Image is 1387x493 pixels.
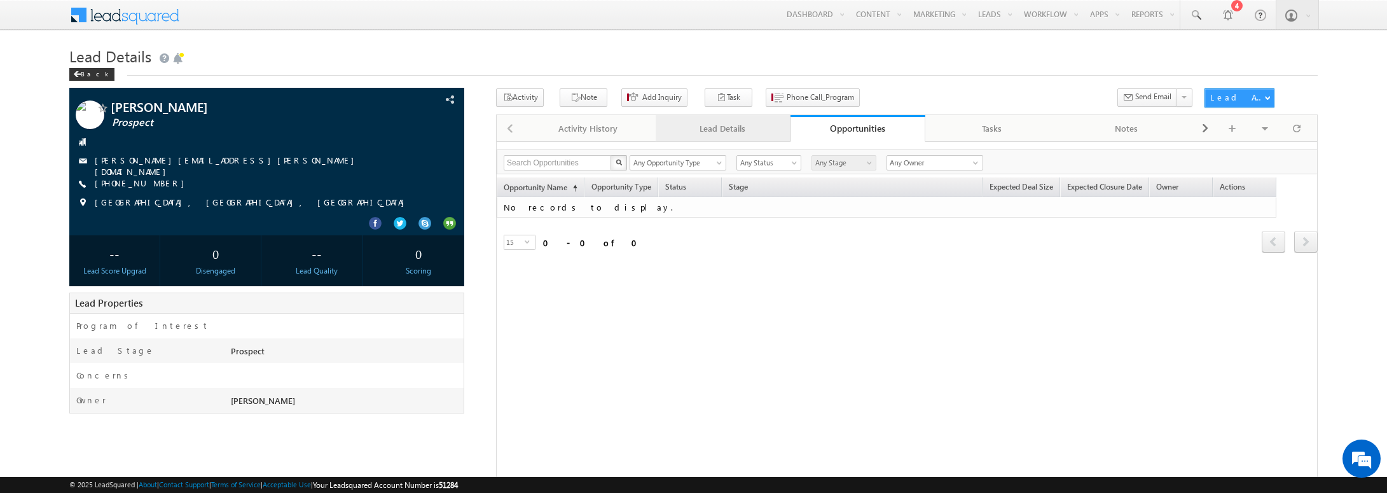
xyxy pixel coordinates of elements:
div: Minimize live chat window [209,6,239,37]
div: 0 [376,242,460,265]
span: [GEOGRAPHIC_DATA], [GEOGRAPHIC_DATA], [GEOGRAPHIC_DATA] [95,197,411,209]
span: Expected Closure Date [1067,182,1142,191]
a: Opportunities [790,115,925,142]
img: Profile photo [76,101,104,134]
a: [PERSON_NAME][EMAIL_ADDRESS][PERSON_NAME][DOMAIN_NAME] [95,155,361,177]
div: Activity History [532,121,645,136]
button: Task [705,88,752,107]
span: Owner [1156,182,1178,191]
span: Prospect [112,116,360,129]
span: Your Leadsquared Account Number is [313,480,458,490]
div: Lead Actions [1210,92,1264,103]
span: 15 [504,235,525,249]
a: Back [69,67,121,78]
a: prev [1262,232,1285,253]
div: -- [72,242,156,265]
button: Lead Actions [1204,88,1274,108]
label: Program of Interest [76,320,209,331]
label: Lead Stage [76,345,155,356]
button: Activity [496,88,544,107]
div: Scoring [376,265,460,277]
a: Expected Deal Size [983,180,1059,197]
div: 0 [174,242,258,265]
button: Phone Call_Program [766,88,860,107]
em: Start Chat [173,392,231,409]
a: Opportunity Name(sorted ascending) [497,180,584,197]
button: Add Inquiry [621,88,687,107]
span: Opportunity Name [504,183,567,192]
div: Disengaged [174,265,258,277]
span: Lead Details [69,46,151,66]
button: Note [560,88,607,107]
span: [PHONE_NUMBER] [95,177,191,190]
span: 51284 [439,480,458,490]
div: Tasks [935,121,1049,136]
a: Acceptable Use [263,480,311,489]
span: Any Opportunity Type [630,157,718,169]
div: Lead Details [666,121,779,136]
a: Notes [1059,115,1194,142]
button: Send Email [1117,88,1177,107]
span: select [525,239,535,244]
a: Contact Support [159,480,209,489]
input: Type to Search [887,155,983,170]
label: Concerns [76,370,133,381]
img: Search [616,159,622,165]
a: Any Status [736,155,801,170]
td: No records to display. [497,197,1276,218]
a: Status [659,180,721,197]
span: Opportunity Type [585,180,658,197]
span: next [1294,231,1318,253]
span: Any Status [737,157,797,169]
span: prev [1262,231,1285,253]
div: Notes [1070,121,1183,136]
span: Phone Call_Program [787,92,854,103]
div: Lead Score Upgrad [72,265,156,277]
div: Back [69,68,114,81]
img: d_60004797649_company_0_60004797649 [22,67,53,83]
a: Show All Items [966,156,982,169]
span: Add Inquiry [642,92,682,103]
div: -- [275,242,359,265]
span: Send Email [1135,91,1171,102]
a: Tasks [925,115,1060,142]
a: Stage [722,180,754,197]
a: next [1294,232,1318,253]
div: 0 - 0 of 0 [543,235,645,250]
a: Activity History [521,115,656,142]
span: Expected Deal Size [990,182,1053,191]
div: Chat with us now [66,67,214,83]
span: © 2025 LeadSquared | | | | | [69,479,458,491]
label: Owner [76,394,106,406]
a: Any Opportunity Type [630,155,726,170]
span: Any Stage [812,157,873,169]
a: Lead Details [656,115,790,142]
span: Lead Properties [75,296,142,309]
div: Opportunities [800,122,916,134]
a: About [139,480,157,489]
span: [PERSON_NAME] [111,101,359,113]
a: Any Stage [811,155,876,170]
span: [PERSON_NAME] [231,395,295,406]
span: Stage [729,182,748,191]
span: Actions [1213,180,1276,197]
textarea: Type your message and hit 'Enter' [17,118,232,381]
div: Prospect [228,345,464,363]
a: Expected Closure Date [1061,180,1149,197]
span: (sorted ascending) [567,183,577,193]
div: Lead Quality [275,265,359,277]
a: Terms of Service [211,480,261,489]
